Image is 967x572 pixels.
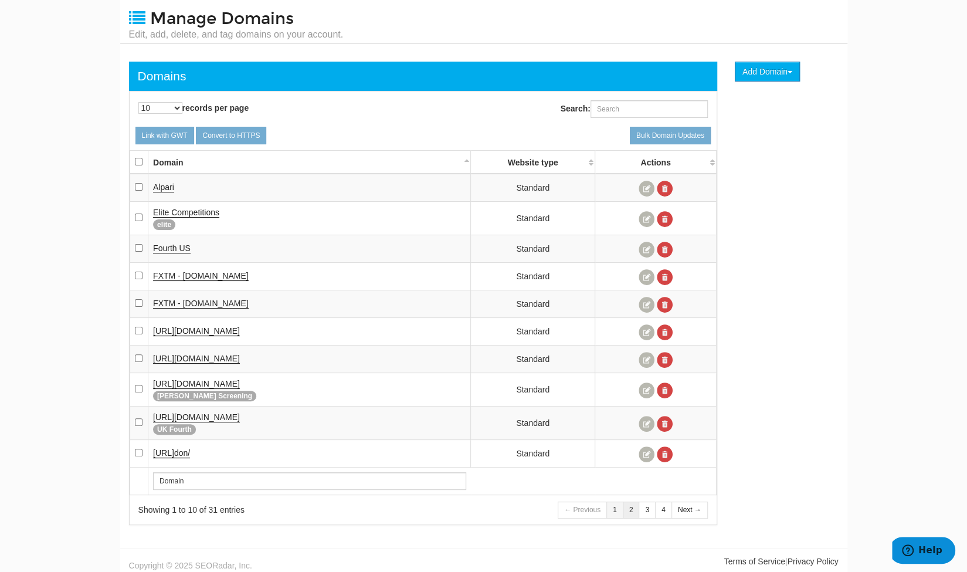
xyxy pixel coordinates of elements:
td: Standard [471,373,595,407]
a: Edit Domain Information [639,211,654,227]
td: Standard [471,174,595,202]
a: Convert to HTTPS [196,127,266,144]
a: [URL][DOMAIN_NAME] [153,354,240,364]
a: Delete Domain [657,269,673,285]
span: [URL] [153,448,174,458]
a: [URL][DOMAIN_NAME] [153,412,240,422]
th: Actions: activate to sort column ascending [595,151,717,174]
a: 2 [623,502,640,519]
a: Delete Domain [657,242,673,258]
label: Search: [560,100,707,118]
a: Delete Domain [657,352,673,368]
a: 1 [606,502,623,519]
span: [PERSON_NAME] Screening [153,391,256,401]
a: Edit Domain Information [639,324,654,340]
a: Edit Domain Information [639,352,654,368]
div: | [484,556,847,567]
a: Delete Domain [657,211,673,227]
label: records per page [138,102,249,114]
select: records per page [138,102,182,114]
span: Elite Competitions [153,208,219,217]
input: Search [153,472,466,490]
span: Manage Domains [150,9,294,29]
a: Delete Domain [657,181,673,197]
a: Edit Domain Information [639,446,654,462]
a: Bulk Domain Updates [630,127,711,144]
a: Edit Domain Information [639,181,654,197]
a: [URL]don/ [153,448,190,458]
span: elite [153,219,175,230]
td: Standard [471,407,595,440]
a: Link with GWT [135,127,194,144]
a: 4 [655,502,672,519]
a: Delete Domain [657,416,673,432]
a: FXTM - [DOMAIN_NAME] [153,299,249,309]
iframe: Opens a widget where you can find more information [892,537,955,566]
small: Edit, add, delete, and tag domains on your account. [129,28,344,41]
a: Fourth US [153,243,191,253]
td: Standard [471,346,595,373]
a: Edit Domain Information [639,297,654,313]
span: FXTM - [DOMAIN_NAME] [153,271,249,280]
span: [URL][DOMAIN_NAME] [153,379,240,388]
span: UK Fourth [153,424,196,435]
a: [URL][DOMAIN_NAME] [153,326,240,336]
a: Next → [671,502,708,519]
td: Standard [471,318,595,346]
th: Domain: activate to sort column descending [148,151,471,174]
td: Standard [471,290,595,318]
span: don/ [174,448,190,458]
a: Terms of Service [724,557,785,566]
div: Domains [138,67,186,85]
a: 3 [639,502,656,519]
td: Standard [471,440,595,468]
th: Website type: activate to sort column ascending [471,151,595,174]
a: Delete Domain [657,383,673,398]
span: [URL][DOMAIN_NAME] [153,326,240,336]
td: Standard [471,202,595,235]
a: Delete Domain [657,446,673,462]
a: Edit Domain Information [639,269,654,285]
a: Delete Domain [657,297,673,313]
a: Edit Domain Information [639,242,654,258]
a: Privacy Policy [787,557,838,566]
div: Showing 1 to 10 of 31 entries [138,504,409,516]
a: Elite Competitions [153,208,219,218]
span: [URL][DOMAIN_NAME] [153,354,240,363]
a: FXTM - [DOMAIN_NAME] [153,271,249,281]
a: Delete Domain [657,324,673,340]
button: Add Domain [735,62,800,82]
a: Alpari [153,182,174,192]
td: Standard [471,235,595,263]
a: Edit Domain Information [639,416,654,432]
a: Edit Domain Information [639,383,654,398]
a: ← Previous [558,502,607,519]
div: Copyright © 2025 SEORadar, Inc. [120,556,484,571]
td: Standard [471,263,595,290]
input: Search: [591,100,708,118]
a: [URL][DOMAIN_NAME] [153,379,240,389]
